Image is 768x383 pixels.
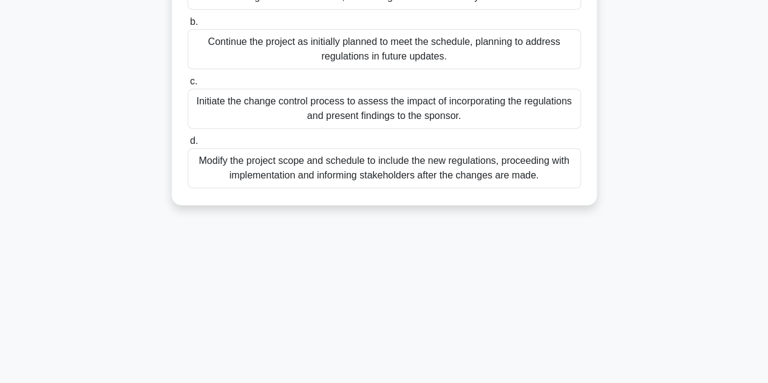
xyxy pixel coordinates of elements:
[190,76,197,86] span: c.
[190,135,198,146] span: d.
[188,89,581,129] div: Initiate the change control process to assess the impact of incorporating the regulations and pre...
[190,16,198,27] span: b.
[188,148,581,188] div: Modify the project scope and schedule to include the new regulations, proceeding with implementat...
[188,29,581,69] div: Continue the project as initially planned to meet the schedule, planning to address regulations i...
